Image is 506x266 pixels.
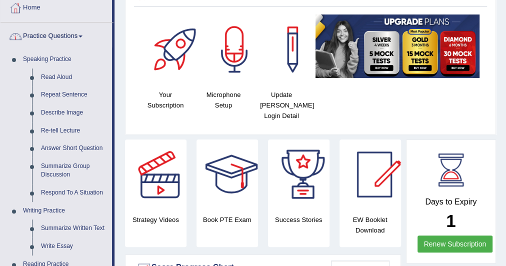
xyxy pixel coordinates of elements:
h4: Strategy Videos [125,214,186,225]
a: Write Essay [36,237,112,255]
a: Answer Short Question [36,139,112,157]
a: Speaking Practice [18,50,112,68]
a: Summarize Group Discussion [36,157,112,184]
a: Describe Image [36,104,112,122]
h4: Days to Expiry [417,197,485,206]
a: Respond To A Situation [36,184,112,202]
h4: Your Subscription [141,89,189,110]
a: Repeat Sentence [36,86,112,104]
a: Renew Subscription [417,235,493,252]
h4: Success Stories [268,214,329,225]
h4: Update [PERSON_NAME] Login Detail [257,89,305,121]
h4: Microphone Setup [199,89,247,110]
a: Read Aloud [36,68,112,86]
a: Re-tell Lecture [36,122,112,140]
a: Summarize Written Text [36,219,112,237]
h4: Book PTE Exam [196,214,258,225]
a: Writing Practice [18,202,112,220]
h4: EW Booklet Download [339,214,401,235]
img: small5.jpg [315,14,479,78]
b: 1 [446,211,455,230]
a: Practice Questions [0,22,112,47]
